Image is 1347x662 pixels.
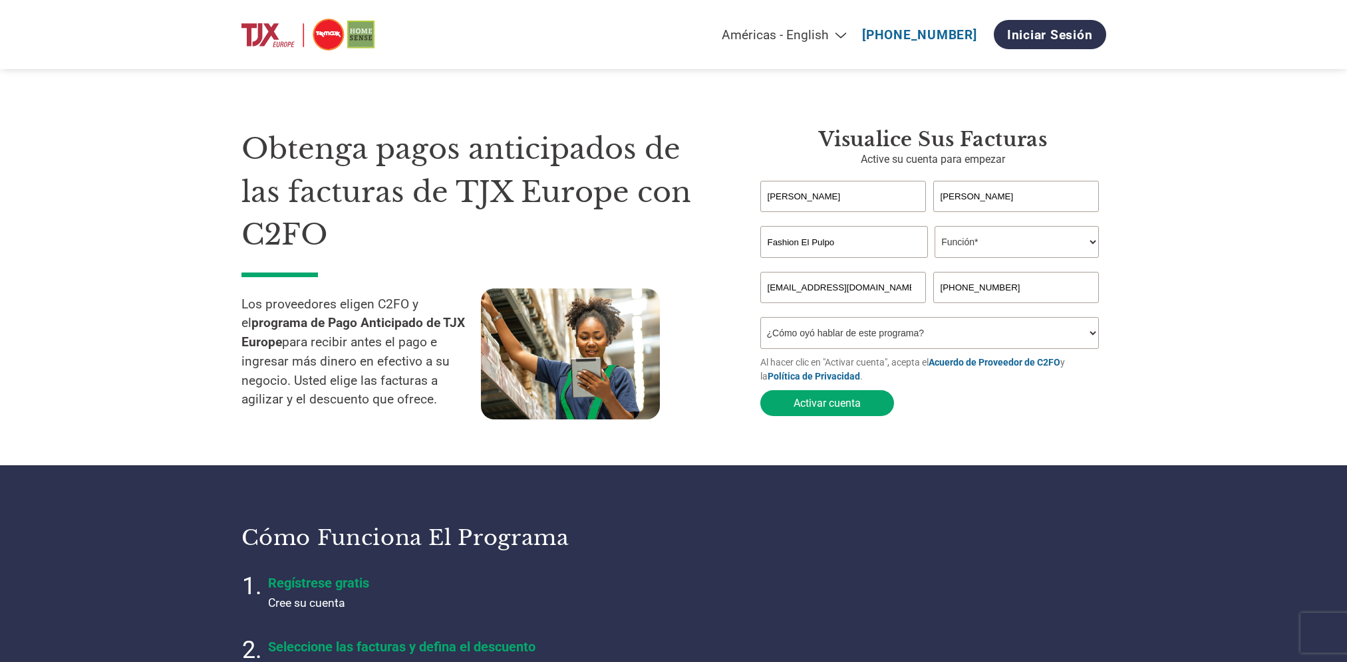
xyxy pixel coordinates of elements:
[268,594,601,611] p: Cree su cuenta
[760,152,1106,167] p: Active su cuenta para empezar
[768,371,860,382] a: Política de Privacidad
[760,390,894,416] button: Activar cuenta
[241,128,720,257] h1: Obtenga pagos anticipados de las facturas de TJX Europe con C2FO
[268,639,601,655] h4: Seleccione las facturas y defina el descuento
[760,272,927,303] input: Invalid Email format
[994,20,1106,49] a: Iniciar sesión
[760,213,927,221] div: El nombre o el nombre no válidos son demasiado largos
[933,272,1100,303] input: Teléfono*
[935,226,1099,258] select: Title/Role
[929,357,1060,368] a: Acuerdo de Proveedor de C2FO
[241,295,481,410] p: Los proveedores eligen C2FO y el para recibir antes el pago e ingresar más dinero en efectivo a s...
[862,27,977,43] a: [PHONE_NUMBER]
[760,181,927,212] input: Nombre*
[760,128,1106,152] h3: Visualice sus facturas
[268,575,601,591] h4: Regístrese gratis
[241,315,465,350] strong: programa de Pago Anticipado de TJX Europe
[241,17,374,53] img: TJX Europa
[481,288,660,419] img: Trabajador de la cadena de suministro
[760,259,1100,267] div: El nombre de la empresa no válido o el nombre de la empresa es demasiado largo
[933,304,1100,312] div: Número de teléfono de [PERSON_NAME]
[760,226,928,258] input: Nombre de su compañía*
[933,213,1100,221] div: El apellido no válido o el apellido es demasiado largo
[760,356,1106,384] p: Al hacer clic en "Activar cuenta", acepta el y la .
[933,181,1100,212] input: Apellido*
[241,524,569,551] font: Cómo funciona el programa
[760,304,927,312] div: Dirección de correo electrónico de Inavlid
